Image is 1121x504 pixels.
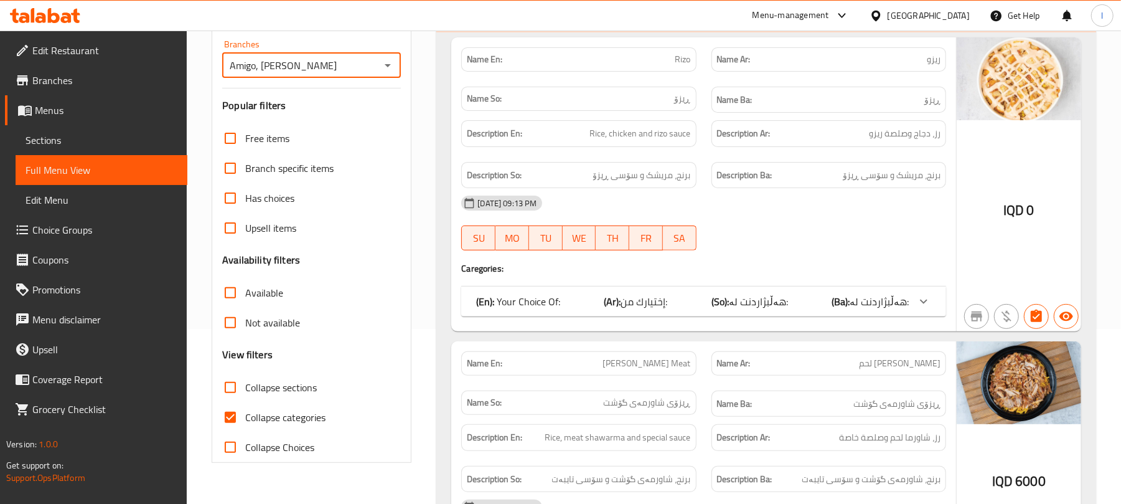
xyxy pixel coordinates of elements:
[245,410,326,425] span: Collapse categories
[245,221,296,235] span: Upsell items
[5,36,187,65] a: Edit Restaurant
[717,92,753,108] strong: Name Ba:
[5,364,187,394] a: Coverage Report
[717,396,753,412] strong: Name Ba:
[222,253,300,267] h3: Availability filters
[675,53,691,66] span: Rizo
[32,312,177,327] span: Menu disclaimer
[461,287,946,316] div: (En): Your Choice Of:(Ar):إختيارك من:(So):هەڵبژاردنت لە:(Ba):هەڵبژاردنت لە:
[6,470,85,486] a: Support.OpsPlatform
[552,472,691,487] span: برنج، شاورمەی گۆشت و سۆسی تایبەت
[16,125,187,155] a: Sections
[467,472,522,487] strong: Description So:
[245,440,314,455] span: Collapse Choices
[668,229,692,247] span: SA
[467,357,502,370] strong: Name En:
[603,357,691,370] span: [PERSON_NAME] Meat
[924,92,940,108] span: ڕیزۆ
[379,57,396,74] button: Open
[717,472,772,487] strong: Description Ba:
[5,394,187,424] a: Grocery Checklist
[32,252,177,267] span: Coupons
[888,9,970,22] div: [GEOGRAPHIC_DATA]
[39,436,58,452] span: 1.0.0
[675,92,691,105] span: ڕیزۆ
[534,229,558,247] span: TU
[563,226,596,250] button: WE
[222,98,401,113] h3: Popular filters
[5,215,187,245] a: Choice Groups
[467,92,502,105] strong: Name So:
[869,126,940,141] span: رز، دجاج وصلصة ريزو
[859,357,940,370] span: [PERSON_NAME] لحم
[32,73,177,88] span: Branches
[5,95,187,125] a: Menus
[1024,304,1049,329] button: Has choices
[957,37,1081,120] img: %D8%B1%D9%8A%D8%B2%D9%88638958141559906554.jpg
[245,131,289,146] span: Free items
[245,161,334,176] span: Branch specific items
[500,229,524,247] span: MO
[729,292,788,311] span: هەڵبژاردنت لە:
[6,457,63,473] span: Get support on:
[32,342,177,357] span: Upsell
[35,103,177,118] span: Menus
[839,430,940,445] span: رز، شاورما لحم وصلصة خاصة
[495,226,529,250] button: MO
[5,305,187,335] a: Menu disclaimer
[604,292,621,311] b: (Ar):
[994,304,1019,329] button: Purchased item
[1015,469,1046,493] span: 6000
[1003,198,1024,222] span: IQD
[629,226,663,250] button: FR
[467,168,522,183] strong: Description So:
[1027,198,1034,222] span: 0
[593,168,691,183] span: برنج، مریشک و سۆسی ڕیزۆ
[16,155,187,185] a: Full Menu View
[717,53,751,66] strong: Name Ar:
[843,168,940,183] span: برنج، مریشک و سۆسی ڕیزۆ
[992,469,1013,493] span: IQD
[467,430,522,445] strong: Description En:
[32,372,177,387] span: Coverage Report
[32,222,177,237] span: Choice Groups
[245,191,294,206] span: Has choices
[596,226,629,250] button: TH
[32,402,177,417] span: Grocery Checklist
[634,229,658,247] span: FR
[717,430,771,445] strong: Description Ar:
[802,472,940,487] span: برنج، شاورمەی گۆشت و سۆسی تایبەت
[245,380,317,395] span: Collapse sections
[853,396,940,412] span: ڕیزۆی شاورمەی گۆشت
[16,185,187,215] a: Edit Menu
[957,341,1081,424] img: Falafel_Alhomsani_%D8%B1%D9%8A%D8%B2%D9%88_%D8%B4%D8%A7638958141856803753.jpg
[850,292,909,311] span: هەڵبژاردنت لە:
[717,126,771,141] strong: Description Ar:
[663,226,697,250] button: SA
[245,315,300,330] span: Not available
[832,292,850,311] b: (Ba):
[568,229,591,247] span: WE
[32,282,177,297] span: Promotions
[222,348,273,362] h3: View filters
[601,229,624,247] span: TH
[621,292,668,311] span: إختيارك من:
[964,304,989,329] button: Not branch specific item
[590,126,691,141] span: Rice, chicken and rizo sauce
[753,8,829,23] div: Menu-management
[717,168,772,183] strong: Description Ba:
[461,226,495,250] button: SU
[545,430,691,445] span: Rice, meat shawarma and special sauce
[6,436,37,452] span: Version:
[472,197,542,209] span: [DATE] 09:13 PM
[5,335,187,364] a: Upsell
[1101,9,1103,22] span: l
[26,133,177,148] span: Sections
[5,275,187,305] a: Promotions
[476,294,560,309] p: Your Choice Of:
[717,357,751,370] strong: Name Ar:
[476,292,494,311] b: (En):
[5,65,187,95] a: Branches
[26,163,177,178] span: Full Menu View
[927,53,940,66] span: ريزو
